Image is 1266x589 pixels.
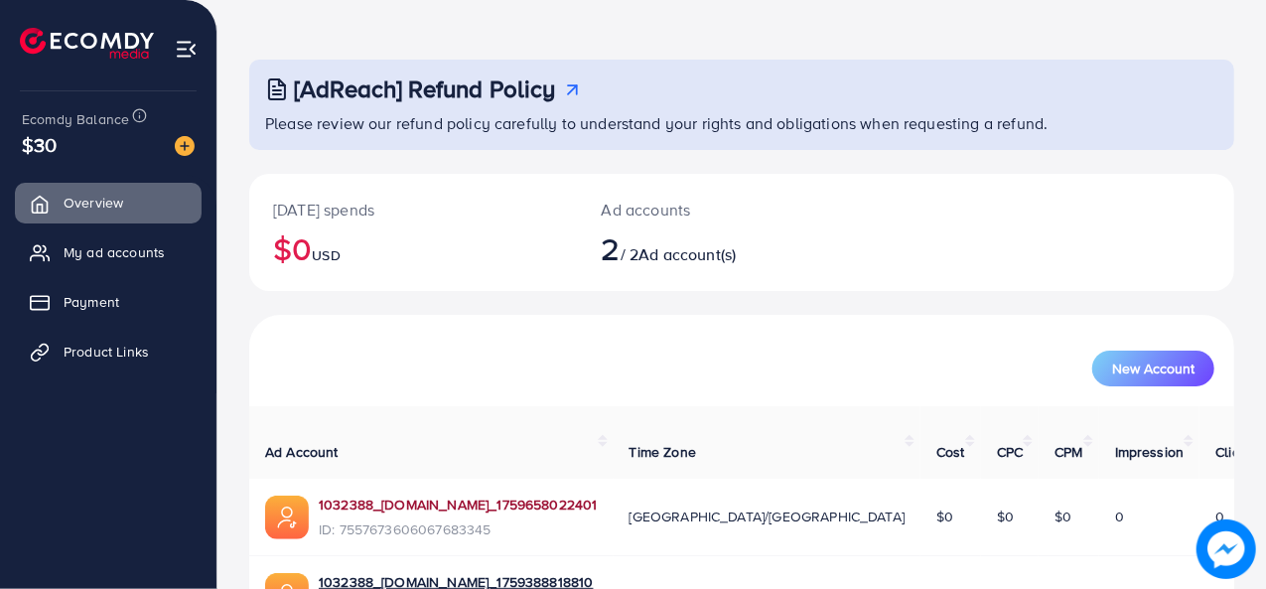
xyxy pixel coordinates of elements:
img: logo [20,28,154,59]
span: 2 [602,225,621,271]
span: $0 [997,507,1014,526]
span: Ecomdy Balance [22,109,129,129]
span: Ad account(s) [638,243,736,265]
button: New Account [1092,351,1214,386]
h3: [AdReach] Refund Policy [294,74,556,103]
span: $0 [1055,507,1071,526]
a: My ad accounts [15,232,202,272]
span: Payment [64,292,119,312]
span: $0 [936,507,953,526]
span: Product Links [64,342,149,362]
span: ID: 7557673606067683345 [319,519,598,539]
span: Impression [1115,442,1185,462]
span: USD [312,245,340,265]
p: Ad accounts [602,198,800,221]
span: CPC [997,442,1023,462]
a: Overview [15,183,202,222]
span: 0 [1215,507,1224,526]
p: Please review our refund policy carefully to understand your rights and obligations when requesti... [265,111,1222,135]
a: Payment [15,282,202,322]
span: 0 [1115,507,1124,526]
span: Cost [936,442,965,462]
p: [DATE] spends [273,198,554,221]
a: Product Links [15,332,202,371]
img: ic-ads-acc.e4c84228.svg [265,496,309,539]
span: [GEOGRAPHIC_DATA]/[GEOGRAPHIC_DATA] [630,507,906,526]
span: My ad accounts [64,242,165,262]
span: Ad Account [265,442,339,462]
span: New Account [1112,362,1195,375]
img: menu [175,38,198,61]
a: 1032388_[DOMAIN_NAME]_1759658022401 [319,495,598,515]
span: Overview [64,193,123,213]
h2: / 2 [602,229,800,267]
span: $30 [22,130,57,159]
h2: $0 [273,229,554,267]
span: CPM [1055,442,1082,462]
span: Clicks [1215,442,1253,462]
img: image [1196,519,1256,579]
span: Time Zone [630,442,696,462]
img: image [175,136,195,156]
